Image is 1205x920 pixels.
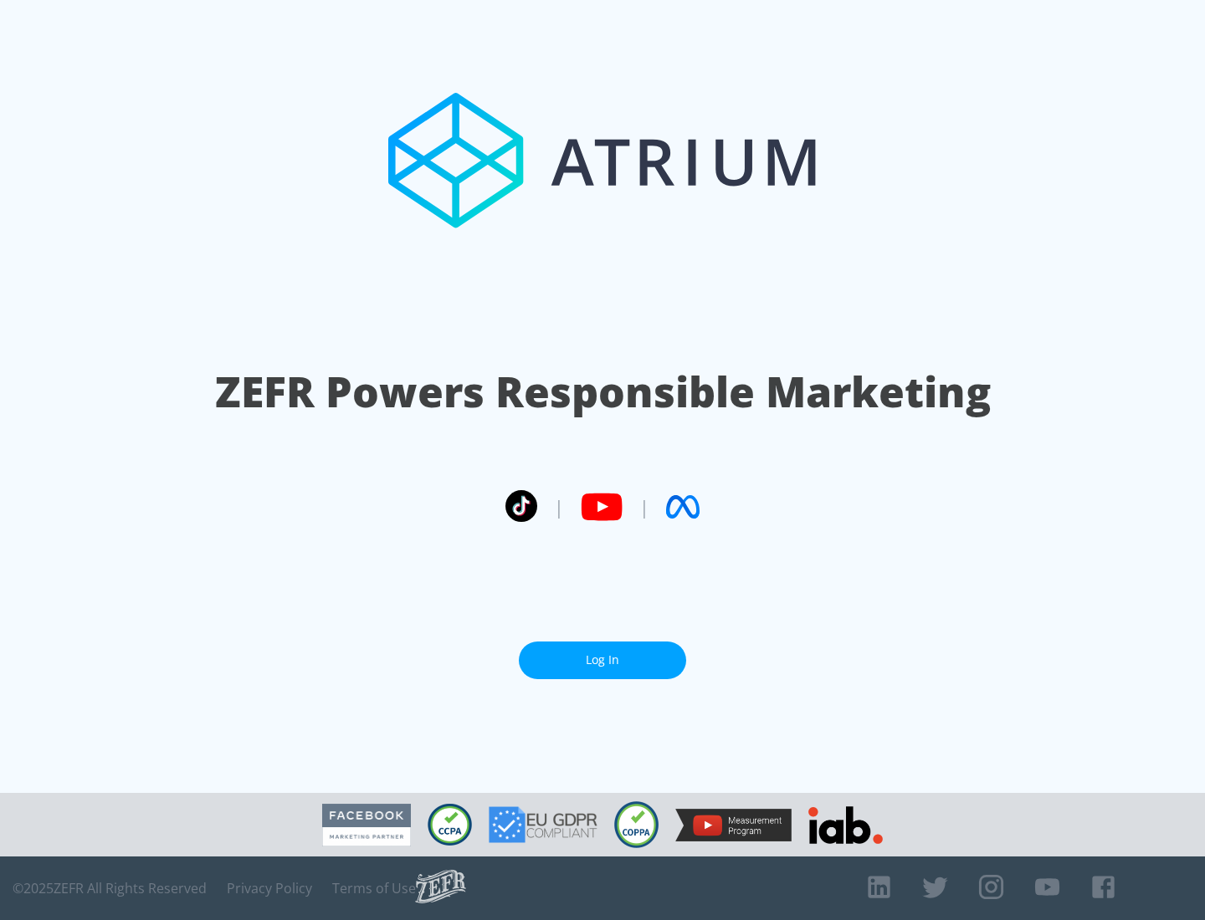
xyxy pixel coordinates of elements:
h1: ZEFR Powers Responsible Marketing [215,363,991,421]
img: GDPR Compliant [489,806,597,843]
img: COPPA Compliant [614,801,659,848]
img: Facebook Marketing Partner [322,804,411,846]
span: | [554,494,564,519]
span: | [639,494,649,519]
span: © 2025 ZEFR All Rights Reserved [13,880,207,897]
img: IAB [808,806,883,844]
img: YouTube Measurement Program [675,809,792,841]
img: CCPA Compliant [428,804,472,846]
a: Log In [519,641,686,679]
a: Privacy Policy [227,880,312,897]
a: Terms of Use [332,880,416,897]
